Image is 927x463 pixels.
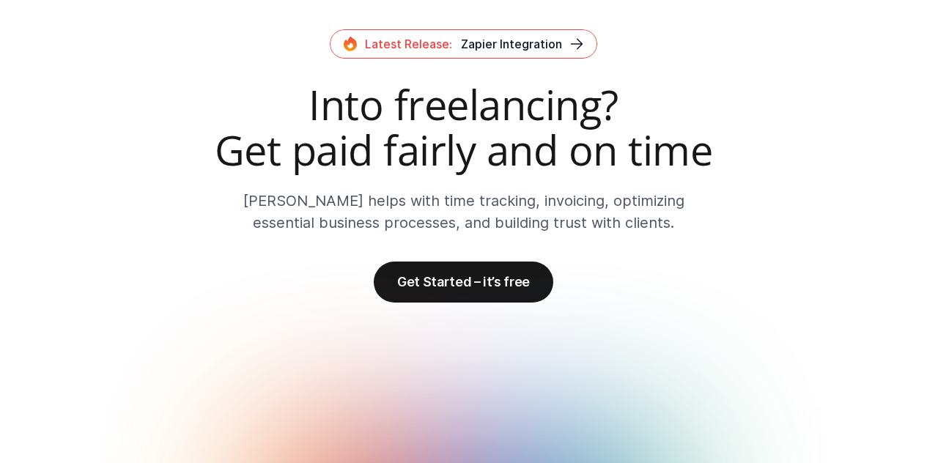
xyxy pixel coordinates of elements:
span: Zapier Integration [461,37,562,51]
a: Latest Release:Zapier Integration [330,29,597,59]
span: Latest Release: [365,37,452,51]
p: Get Started – it’s free [397,274,530,289]
h2: Into freelancing? Get paid fairly and on time [100,82,827,172]
a: Get Started – it’s free [374,262,553,303]
p: [PERSON_NAME] helps with time tracking, invoicing, optimizing essential business processes, and b... [215,190,712,234]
